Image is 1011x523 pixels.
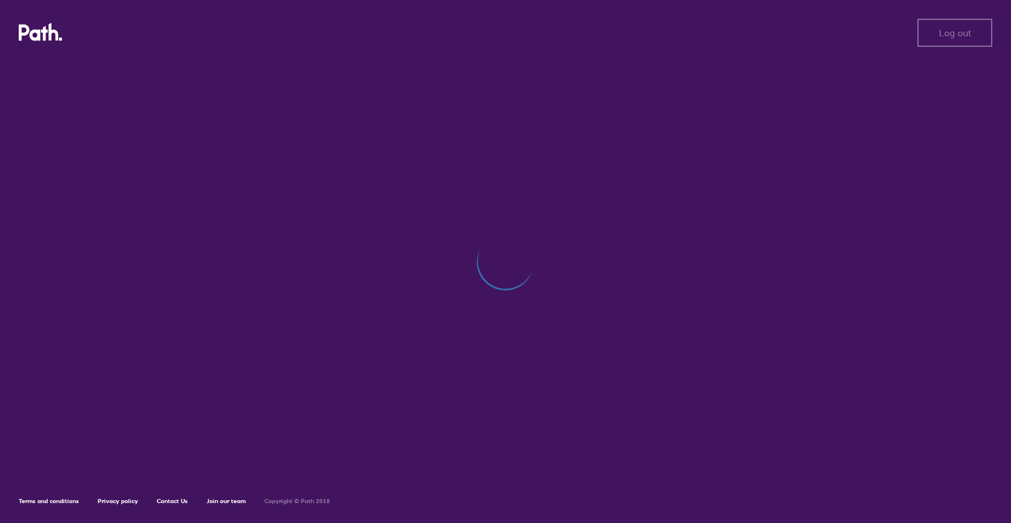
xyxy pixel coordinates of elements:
[939,27,971,38] span: Log out
[157,497,188,505] a: Contact Us
[264,498,330,505] h6: Copyright © Path 2018
[98,497,138,505] a: Privacy policy
[207,497,246,505] a: Join our team
[917,19,992,47] button: Log out
[19,497,79,505] a: Terms and conditions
